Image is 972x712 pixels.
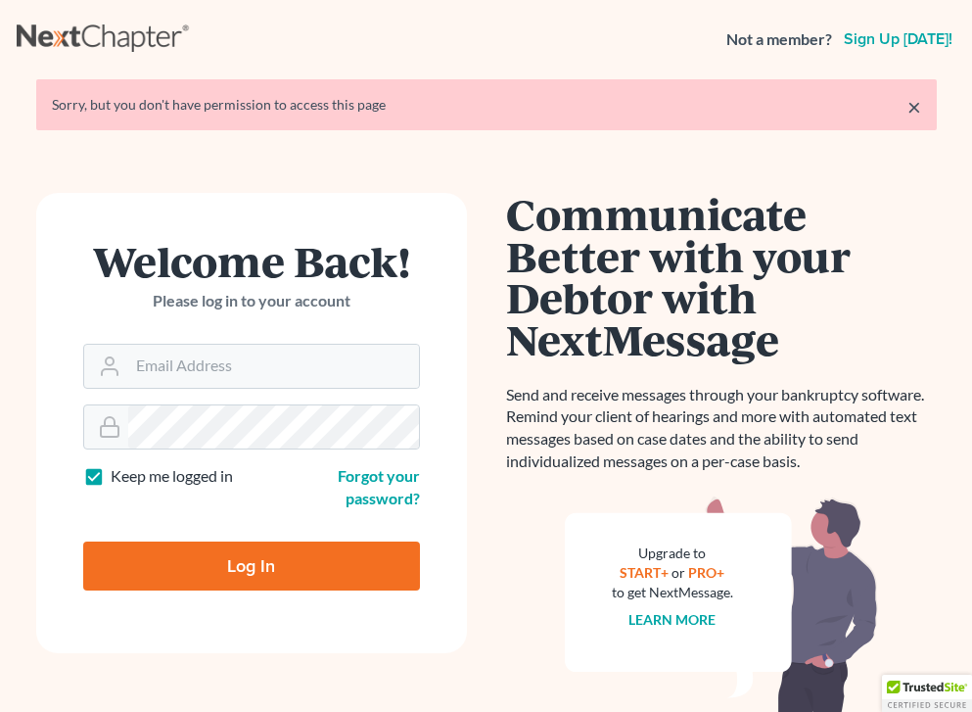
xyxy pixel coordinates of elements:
div: Sorry, but you don't have permission to access this page [52,95,921,115]
a: Learn more [628,611,716,628]
h1: Welcome Back! [83,240,420,282]
a: START+ [620,564,669,581]
div: to get NextMessage. [612,583,733,602]
strong: Not a member? [726,28,832,51]
a: PRO+ [688,564,724,581]
span: or [671,564,685,581]
h1: Communicate Better with your Debtor with NextMessage [506,193,937,360]
a: Sign up [DATE]! [840,31,956,47]
label: Keep me logged in [111,465,233,488]
a: Forgot your password? [338,466,420,507]
a: × [907,95,921,119]
p: Send and receive messages through your bankruptcy software. Remind your client of hearings and mo... [506,384,937,473]
input: Email Address [128,345,419,388]
div: TrustedSite Certified [882,675,972,712]
div: Upgrade to [612,544,733,563]
input: Log In [83,542,420,591]
p: Please log in to your account [83,290,420,312]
